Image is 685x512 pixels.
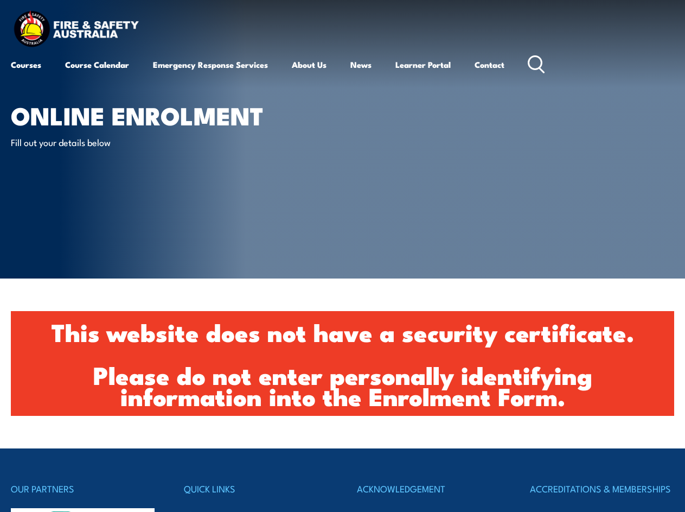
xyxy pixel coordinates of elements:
[153,52,268,78] a: Emergency Response Services
[65,52,129,78] a: Course Calendar
[11,481,155,496] h4: OUR PARTNERS
[350,52,372,78] a: News
[530,481,674,496] h4: ACCREDITATIONS & MEMBERSHIPS
[11,52,41,78] a: Courses
[475,52,504,78] a: Contact
[21,364,664,406] h1: Please do not enter personally identifying information into the Enrolment Form.
[11,136,209,148] p: Fill out your details below
[21,321,664,342] h1: This website does not have a security certificate.
[357,481,501,496] h4: ACKNOWLEDGEMENT
[395,52,451,78] a: Learner Portal
[11,104,279,125] h1: Online Enrolment
[292,52,327,78] a: About Us
[184,481,328,496] h4: QUICK LINKS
